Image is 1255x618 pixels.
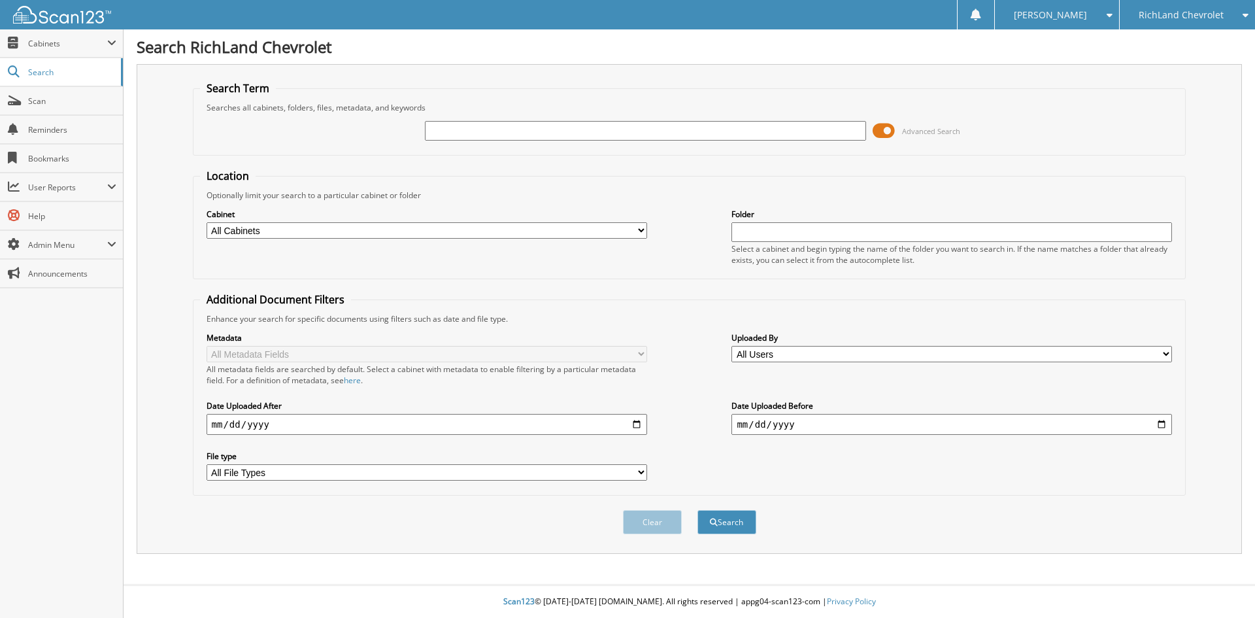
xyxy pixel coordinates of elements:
span: Scan123 [503,596,535,607]
legend: Search Term [200,81,276,95]
span: Help [28,211,116,222]
button: Clear [623,510,682,534]
div: Searches all cabinets, folders, files, metadata, and keywords [200,102,1179,113]
span: User Reports [28,182,107,193]
input: start [207,414,647,435]
label: File type [207,451,647,462]
span: Reminders [28,124,116,135]
legend: Location [200,169,256,183]
img: scan123-logo-white.svg [13,6,111,24]
h1: Search RichLand Chevrolet [137,36,1242,58]
span: Admin Menu [28,239,107,250]
button: Search [697,510,756,534]
span: Cabinets [28,38,107,49]
span: [PERSON_NAME] [1014,11,1087,19]
span: RichLand Chevrolet [1139,11,1224,19]
span: Advanced Search [902,126,960,136]
input: end [731,414,1172,435]
a: Privacy Policy [827,596,876,607]
label: Date Uploaded After [207,400,647,411]
span: Scan [28,95,116,107]
div: All metadata fields are searched by default. Select a cabinet with metadata to enable filtering b... [207,364,647,386]
span: Bookmarks [28,153,116,164]
span: Announcements [28,268,116,279]
legend: Additional Document Filters [200,292,351,307]
div: © [DATE]-[DATE] [DOMAIN_NAME]. All rights reserved | appg04-scan123-com | [124,586,1255,618]
div: Select a cabinet and begin typing the name of the folder you want to search in. If the name match... [731,243,1172,266]
div: Optionally limit your search to a particular cabinet or folder [200,190,1179,201]
label: Cabinet [207,209,647,220]
label: Uploaded By [731,332,1172,343]
div: Enhance your search for specific documents using filters such as date and file type. [200,313,1179,324]
label: Folder [731,209,1172,220]
label: Metadata [207,332,647,343]
a: here [344,375,361,386]
label: Date Uploaded Before [731,400,1172,411]
span: Search [28,67,114,78]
